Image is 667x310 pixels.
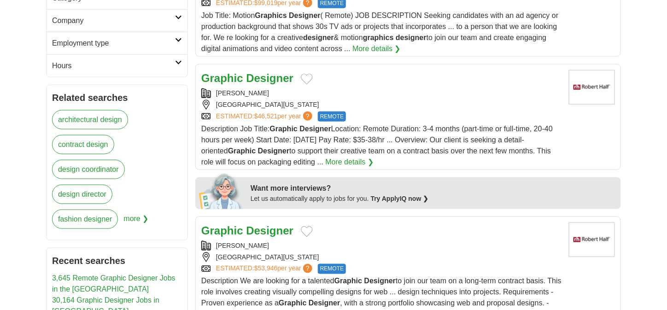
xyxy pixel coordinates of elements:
[52,38,175,49] h2: Employment type
[352,43,401,54] a: More details ❯
[254,265,278,272] span: $53,946
[123,210,148,234] span: more ❯
[47,32,187,54] a: Employment type
[363,34,394,41] strong: graphics
[270,125,298,133] strong: Graphic
[251,194,615,204] div: Let us automatically apply to jobs for you.
[52,135,114,154] a: contract design
[201,72,293,84] a: Graphic Designer
[318,111,346,122] span: REMOTE
[216,264,314,274] a: ESTIMATED:$53,946per year?
[303,111,312,121] span: ?
[258,147,289,155] strong: Designer
[52,110,128,129] a: architectural design
[303,34,334,41] strong: designer
[569,70,615,105] img: Robert Half logo
[199,172,244,209] img: apply-iq-scientist.png
[255,12,287,19] strong: Graphics
[279,299,306,307] strong: Graphic
[301,226,313,237] button: Add to favorite jobs
[201,252,562,262] div: [GEOGRAPHIC_DATA][US_STATE]
[251,183,615,194] div: Want more interviews?
[364,277,396,285] strong: Designer
[201,224,293,237] a: Graphic Designer
[371,195,429,202] a: Try ApplyIQ now ❯
[289,12,320,19] strong: Designer
[246,224,293,237] strong: Designer
[52,210,118,229] a: fashion designer
[52,275,176,293] a: 3,645 Remote Graphic Designer Jobs in the [GEOGRAPHIC_DATA]
[309,299,340,307] strong: Designer
[303,264,312,273] span: ?
[228,147,256,155] strong: Graphic
[254,112,278,120] span: $46,521
[201,100,562,110] div: [GEOGRAPHIC_DATA][US_STATE]
[299,125,331,133] strong: Designer
[326,157,374,168] a: More details ❯
[216,111,314,122] a: ESTIMATED:$46,521per year?
[318,264,346,274] span: REMOTE
[47,54,187,77] a: Hours
[201,224,243,237] strong: Graphic
[52,160,125,179] a: design coordinator
[216,242,269,249] a: [PERSON_NAME]
[246,72,293,84] strong: Designer
[52,60,175,71] h2: Hours
[569,222,615,257] img: Robert Half logo
[396,34,427,41] strong: designer
[301,74,313,85] button: Add to favorite jobs
[47,9,187,32] a: Company
[52,15,175,26] h2: Company
[52,91,182,105] h2: Related searches
[201,72,243,84] strong: Graphic
[216,89,269,97] a: [PERSON_NAME]
[52,185,112,204] a: design director
[334,277,362,285] strong: Graphic
[52,254,182,268] h2: Recent searches
[201,12,558,53] span: Job Title: Motion ( Remote) JOB DESCRIPTION Seeking candidates with an ad agency or production ba...
[201,125,553,166] span: Description Job Title: Location: Remote Duration: 3-4 months (part-time or full-time, 20-40 hours...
